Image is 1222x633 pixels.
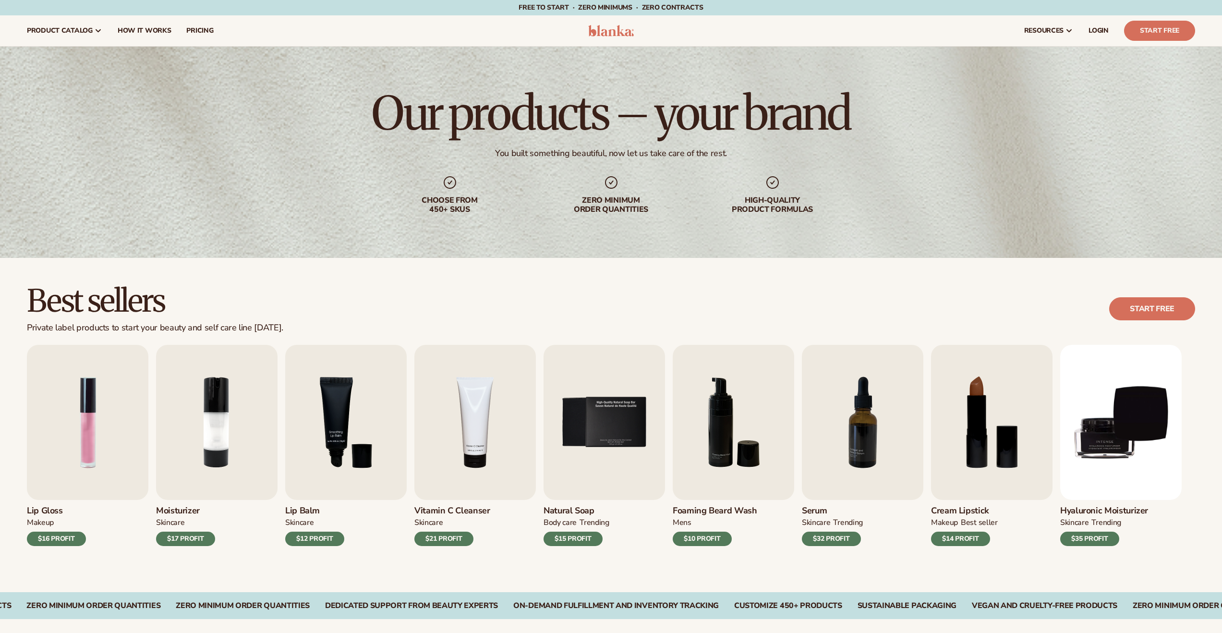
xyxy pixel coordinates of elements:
[285,345,407,546] a: 3 / 9
[285,532,344,546] div: $12 PROFIT
[27,285,283,317] h2: Best sellers
[544,506,609,516] h3: Natural Soap
[544,345,665,546] a: 5 / 9
[388,196,511,214] div: Choose from 450+ Skus
[27,506,86,516] h3: Lip Gloss
[285,518,314,528] div: SKINCARE
[833,518,862,528] div: TRENDING
[110,15,179,46] a: How It Works
[513,601,719,610] div: On-Demand Fulfillment and Inventory Tracking
[26,601,160,610] div: Zero Minimum Order QuantitieS
[179,15,221,46] a: pricing
[931,518,958,528] div: MAKEUP
[1016,15,1081,46] a: resources
[1124,21,1195,41] a: Start Free
[186,27,213,35] span: pricing
[414,532,473,546] div: $21 PROFIT
[711,196,834,214] div: High-quality product formulas
[673,518,691,528] div: mens
[588,25,634,37] img: logo
[325,601,498,610] div: Dedicated Support From Beauty Experts
[156,532,215,546] div: $17 PROFIT
[1060,532,1119,546] div: $35 PROFIT
[1091,518,1121,528] div: TRENDING
[802,345,923,546] a: 7 / 9
[414,506,490,516] h3: Vitamin C Cleanser
[673,506,757,516] h3: Foaming beard wash
[285,506,344,516] h3: Lip Balm
[414,518,443,528] div: Skincare
[802,506,863,516] h3: Serum
[1060,506,1148,516] h3: Hyaluronic moisturizer
[1089,27,1109,35] span: LOGIN
[118,27,171,35] span: How It Works
[27,27,93,35] span: product catalog
[1024,27,1064,35] span: resources
[156,345,278,546] a: 2 / 9
[1060,518,1089,528] div: SKINCARE
[495,148,727,159] div: You built something beautiful, now let us take care of the rest.
[858,601,956,610] div: SUSTAINABLE PACKAGING
[931,345,1053,546] a: 8 / 9
[1109,297,1195,320] a: Start free
[550,196,673,214] div: Zero minimum order quantities
[19,15,110,46] a: product catalog
[673,345,794,546] a: 6 / 9
[544,532,603,546] div: $15 PROFIT
[580,518,609,528] div: TRENDING
[961,518,998,528] div: BEST SELLER
[802,518,830,528] div: SKINCARE
[27,345,148,546] a: 1 / 9
[27,518,54,528] div: MAKEUP
[802,532,861,546] div: $32 PROFIT
[734,601,842,610] div: CUSTOMIZE 450+ PRODUCTS
[1060,345,1182,546] a: 9 / 9
[931,532,990,546] div: $14 PROFIT
[156,506,215,516] h3: Moisturizer
[156,518,184,528] div: SKINCARE
[414,345,536,546] a: 4 / 9
[372,90,850,136] h1: Our products – your brand
[519,3,703,12] span: Free to start · ZERO minimums · ZERO contracts
[1081,15,1116,46] a: LOGIN
[176,601,310,610] div: Zero Minimum Order QuantitieS
[27,532,86,546] div: $16 PROFIT
[972,601,1117,610] div: VEGAN AND CRUELTY-FREE PRODUCTS
[673,532,732,546] div: $10 PROFIT
[544,518,577,528] div: BODY Care
[931,506,998,516] h3: Cream Lipstick
[27,323,283,333] div: Private label products to start your beauty and self care line [DATE].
